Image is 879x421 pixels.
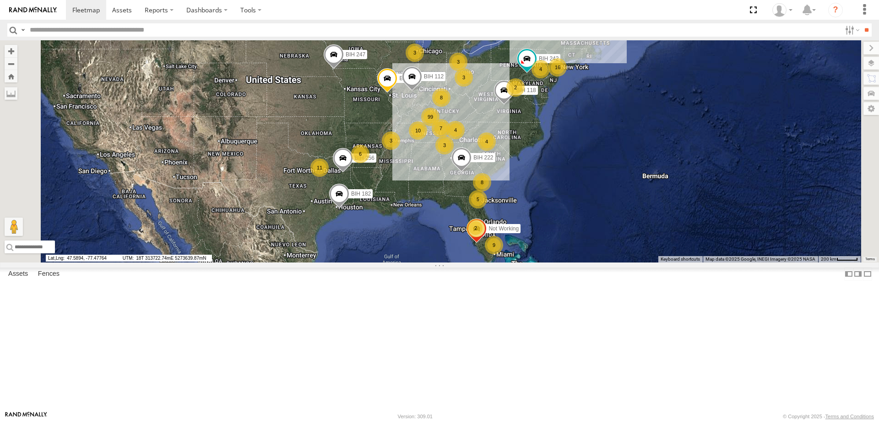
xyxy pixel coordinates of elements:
div: Nele . [769,3,796,17]
div: 16 [548,58,567,77]
div: 4 [446,121,465,139]
div: 5 [469,190,487,208]
label: Hide Summary Table [863,268,872,281]
label: Fences [33,268,64,280]
div: 3 [406,44,424,62]
label: Dock Summary Table to the Right [853,268,863,281]
div: Version: 309.01 [398,414,433,419]
label: Assets [4,268,33,280]
a: Terms (opens in new tab) [865,257,875,261]
label: Search Query [19,23,27,37]
button: Keyboard shortcuts [661,256,700,262]
div: 3 [382,131,400,150]
img: rand-logo.svg [9,7,57,13]
label: Search Filter Options [841,23,861,37]
span: BIH 256 [355,155,374,161]
div: 3 [449,53,467,71]
span: BIH 222 [473,154,493,161]
a: Visit our Website [5,412,47,421]
button: Map Scale: 200 km per 43 pixels [818,256,861,262]
label: Map Settings [863,102,879,115]
span: BIH 112 [424,73,444,79]
div: 99 [421,108,439,126]
div: 3 [455,68,473,87]
div: 3 [435,136,454,154]
div: © Copyright 2025 - [783,414,874,419]
span: Not Working [488,225,519,232]
span: Map data ©2025 Google, INEGI Imagery ©2025 NASA [705,257,815,262]
i: ? [828,3,843,17]
div: 9 [485,236,503,254]
div: 8 [432,88,450,107]
label: Dock Summary Table to the Left [844,268,853,281]
span: BIH 182 [351,190,371,197]
div: 2 [467,219,485,237]
button: Drag Pegman onto the map to open Street View [5,218,23,236]
button: Zoom in [5,45,17,57]
div: 6 [351,145,369,163]
div: 8 [473,173,491,191]
div: 7 [432,119,450,137]
span: 47.5894, -77.47764 [46,255,119,262]
div: 10 [409,121,427,140]
button: Zoom out [5,57,17,70]
span: BIH 118 [516,87,536,93]
div: 4 [532,60,550,78]
a: Terms and Conditions [825,414,874,419]
span: BIH 260 [399,75,419,82]
button: Zoom Home [5,70,17,82]
span: 200 km [821,257,836,262]
div: 11 [310,159,329,177]
span: BIH 242 [539,55,559,62]
label: Measure [5,87,17,100]
span: BIH 247 [346,51,365,58]
span: 18T 313722.74mE 5273639.87mN [120,255,212,262]
div: 4 [477,132,496,151]
div: 2 [506,78,525,97]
